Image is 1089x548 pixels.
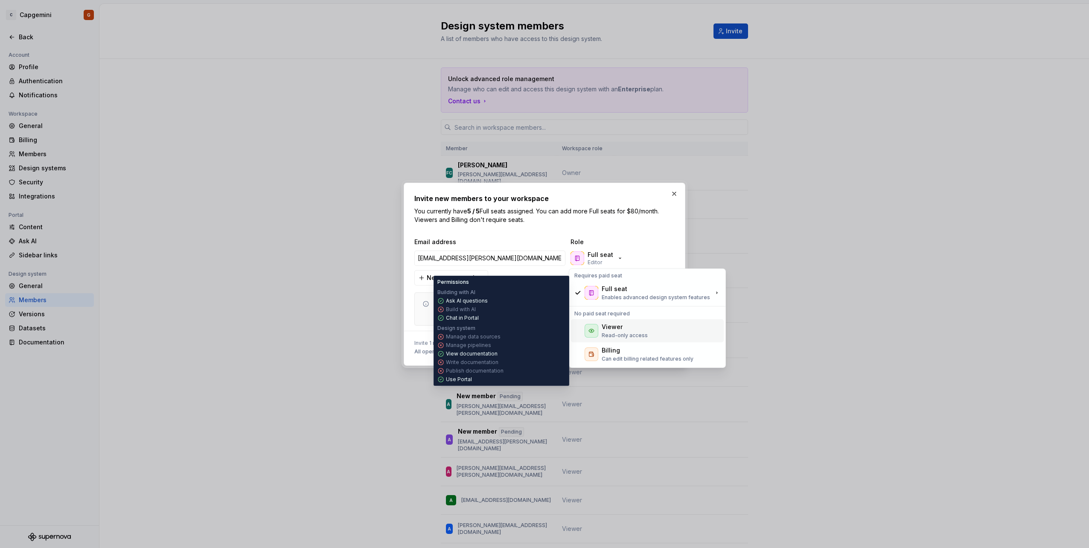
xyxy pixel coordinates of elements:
p: Manage data sources [446,333,501,340]
p: Permissions [437,279,469,286]
b: 5 / 5 [467,207,480,215]
p: Enables advanced design system features [602,294,710,301]
p: Read-only access [602,332,648,339]
p: Build with AI [446,306,476,313]
span: Role [571,238,656,246]
div: Billing [602,346,620,355]
p: Publish documentation [446,367,504,374]
div: Full seat [602,285,627,293]
p: Ask AI questions [446,297,488,304]
p: Can edit billing related features only [602,356,693,362]
p: Building with AI [437,289,475,296]
p: Chat in Portal [446,315,479,321]
p: Manage pipelines [446,342,491,349]
p: Editor [588,259,602,266]
div: No paid seat required [571,309,724,319]
span: All open design systems and projects [414,348,510,355]
button: New team member [414,270,488,286]
p: Design system [437,325,475,332]
span: Invite 1 member to: [414,340,519,347]
h2: Invite new members to your workspace [414,193,675,204]
span: New team member [427,274,483,282]
div: Viewer [602,323,623,331]
p: Full seat [588,251,613,259]
p: You currently have Full seats assigned. You can add more Full seats for $80/month. Viewers and Bi... [414,207,675,224]
div: Requires paid seat [571,271,724,281]
button: Full seatEditor [569,250,627,267]
span: Email address [414,238,567,246]
p: View documentation [446,350,498,357]
p: Write documentation [446,359,498,366]
p: Use Portal [446,376,472,383]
